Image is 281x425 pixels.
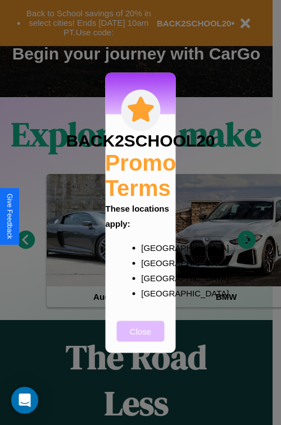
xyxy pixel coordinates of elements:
[6,194,13,239] div: Give Feedback
[105,150,176,200] h2: Promo Terms
[11,387,38,414] div: Open Intercom Messenger
[141,285,162,300] p: [GEOGRAPHIC_DATA]
[141,255,162,270] p: [GEOGRAPHIC_DATA]
[117,321,165,341] button: Close
[141,240,162,255] p: [GEOGRAPHIC_DATA]
[141,270,162,285] p: [GEOGRAPHIC_DATA]
[106,203,169,228] b: These locations apply:
[66,131,215,150] h3: BACK2SCHOOL20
